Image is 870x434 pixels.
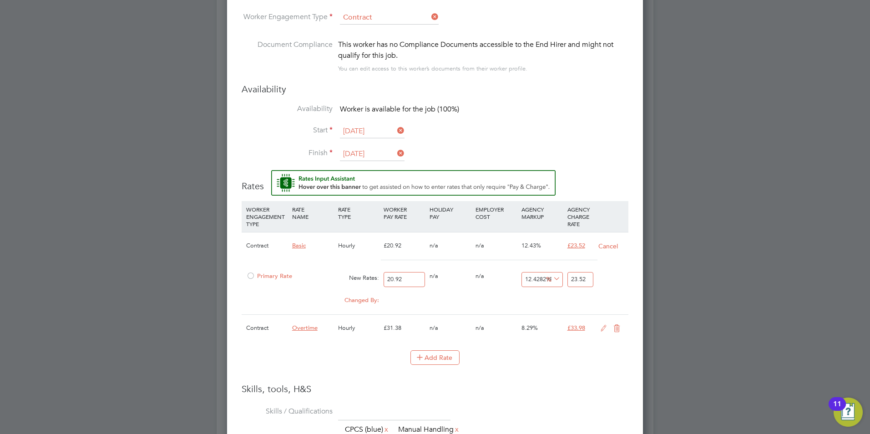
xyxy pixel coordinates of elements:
[244,232,290,259] div: Contract
[242,104,333,114] label: Availability
[246,272,292,280] span: Primary Rate
[292,242,306,249] span: Basic
[271,170,556,196] button: Rate Assistant
[381,315,427,341] div: £31.38
[290,201,336,225] div: RATE NAME
[242,39,333,72] label: Document Compliance
[244,315,290,341] div: Contract
[338,39,628,61] div: This worker has no Compliance Documents accessible to the End Hirer and might not qualify for thi...
[567,324,585,332] span: £33.98
[567,242,585,249] span: £23.52
[242,170,628,192] h3: Rates
[430,324,438,332] span: n/a
[427,201,473,225] div: HOLIDAY PAY
[430,272,438,280] span: n/a
[336,315,382,341] div: Hourly
[381,201,427,225] div: WORKER PAY RATE
[336,269,382,287] div: New Rates:
[834,398,863,427] button: Open Resource Center, 11 new notifications
[242,148,333,158] label: Finish
[340,105,459,114] span: Worker is available for the job (100%)
[598,242,618,251] button: Cancel
[242,12,333,22] label: Worker Engagement Type
[340,147,405,161] input: Select one
[430,242,438,249] span: n/a
[242,407,333,416] label: Skills / Qualifications
[242,126,333,135] label: Start
[338,63,527,74] div: You can edit access to this worker’s documents from their worker profile.
[244,292,381,309] div: Changed By:
[244,201,290,232] div: WORKER ENGAGEMENT TYPE
[292,324,318,332] span: Overtime
[242,383,628,395] h3: Skills, tools, H&S
[340,125,405,138] input: Select one
[242,83,628,95] h3: Availability
[381,232,427,259] div: £20.92
[336,232,382,259] div: Hourly
[475,242,484,249] span: n/a
[410,350,460,365] button: Add Rate
[475,272,484,280] span: n/a
[521,324,538,332] span: 8.29%
[475,324,484,332] span: n/a
[565,201,596,232] div: AGENCY CHARGE RATE
[336,201,382,225] div: RATE TYPE
[521,242,541,249] span: 12.43%
[340,11,439,25] input: Select one
[543,273,561,283] span: %
[519,201,565,225] div: AGENCY MARKUP
[833,404,841,416] div: 11
[473,201,519,225] div: EMPLOYER COST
